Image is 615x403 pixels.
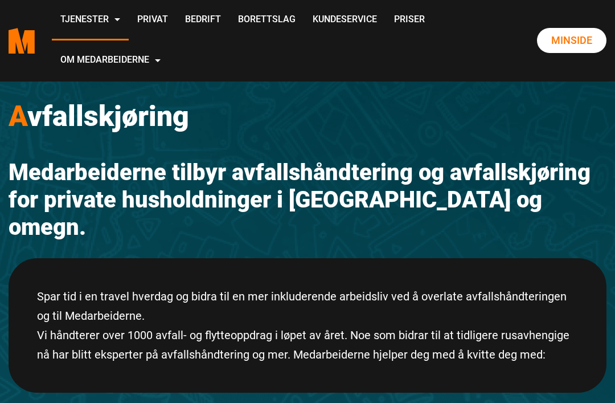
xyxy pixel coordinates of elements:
a: Minside [537,28,606,53]
h2: Medarbeiderne tilbyr avfallshåndtering og avfallskjøring for private husholdninger i [GEOGRAPHIC_... [9,159,606,241]
div: Spar tid i en travel hverdag og bidra til en mer inkluderende arbeidsliv ved å overlate avfallshå... [9,258,606,393]
span: A [9,100,27,133]
a: Om Medarbeiderne [52,40,169,81]
a: Medarbeiderne start page [9,19,35,62]
h1: vfallskjøring [9,99,606,133]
